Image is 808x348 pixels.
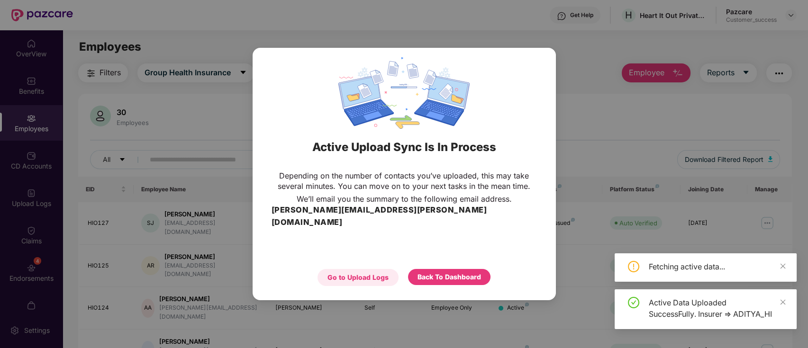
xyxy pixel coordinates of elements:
[297,194,512,204] p: We’ll email you the summary to the following email address.
[649,297,785,320] div: Active Data Uploaded SuccessFully. Insurer => ADITYA_HI
[780,299,786,305] span: close
[649,261,785,272] div: Fetching active data...
[272,204,537,228] h3: [PERSON_NAME][EMAIL_ADDRESS][PERSON_NAME][DOMAIN_NAME]
[338,57,469,129] img: svg+xml;base64,PHN2ZyBpZD0iRGF0YV9zeW5jaW5nIiB4bWxucz0iaHR0cDovL3d3dy53My5vcmcvMjAwMC9zdmciIHdpZH...
[628,261,639,272] span: exclamation-circle
[780,263,786,269] span: close
[327,272,389,283] div: Go to Upload Logs
[272,170,537,191] p: Depending on the number of contacts you’ve uploaded, this may take several minutes. You can move ...
[264,129,544,166] div: Active Upload Sync Is In Process
[418,272,481,282] div: Back To Dashboard
[628,297,639,308] span: check-circle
